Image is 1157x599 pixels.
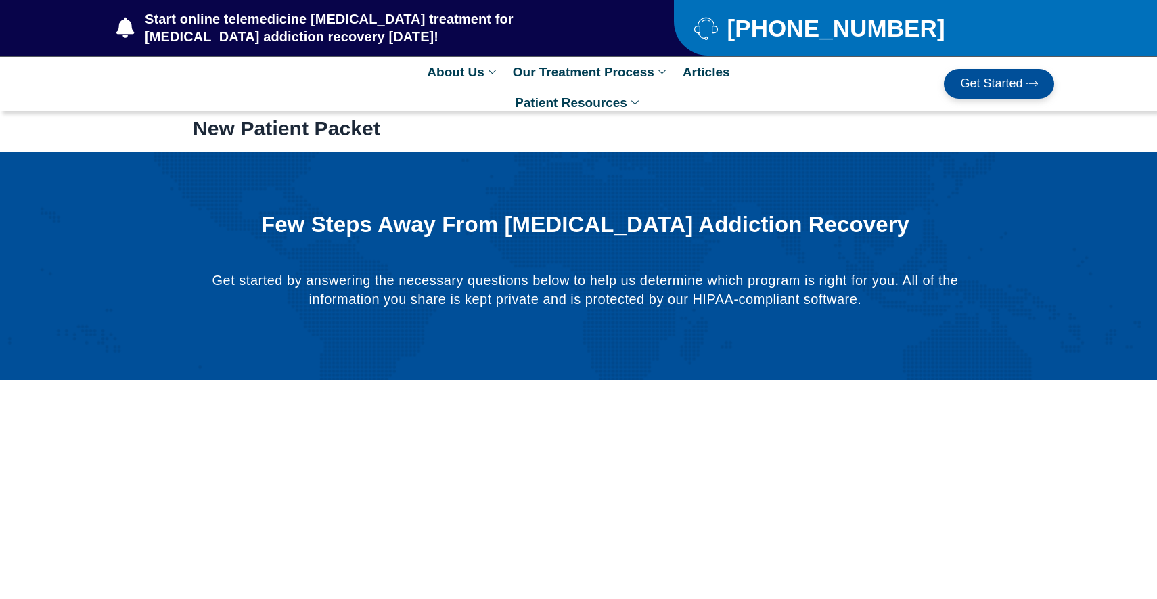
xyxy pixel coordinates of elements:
[508,87,649,118] a: Patient Resources
[506,57,676,87] a: Our Treatment Process
[211,271,959,309] p: Get started by answering the necessary questions below to help us determine which program is righ...
[141,10,620,45] span: Start online telemedicine [MEDICAL_DATA] treatment for [MEDICAL_DATA] addiction recovery [DATE]!
[960,77,1022,91] span: Get Started
[420,57,505,87] a: About Us
[116,10,620,45] a: Start online telemedicine [MEDICAL_DATA] treatment for [MEDICAL_DATA] addiction recovery [DATE]!
[723,20,945,37] span: [PHONE_NUMBER]
[245,213,926,237] h1: Few Steps Away From [MEDICAL_DATA] Addiction Recovery
[694,16,1021,40] a: [PHONE_NUMBER]
[944,69,1054,99] a: Get Started
[676,57,737,87] a: Articles
[193,116,964,141] h1: New Patient Packet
